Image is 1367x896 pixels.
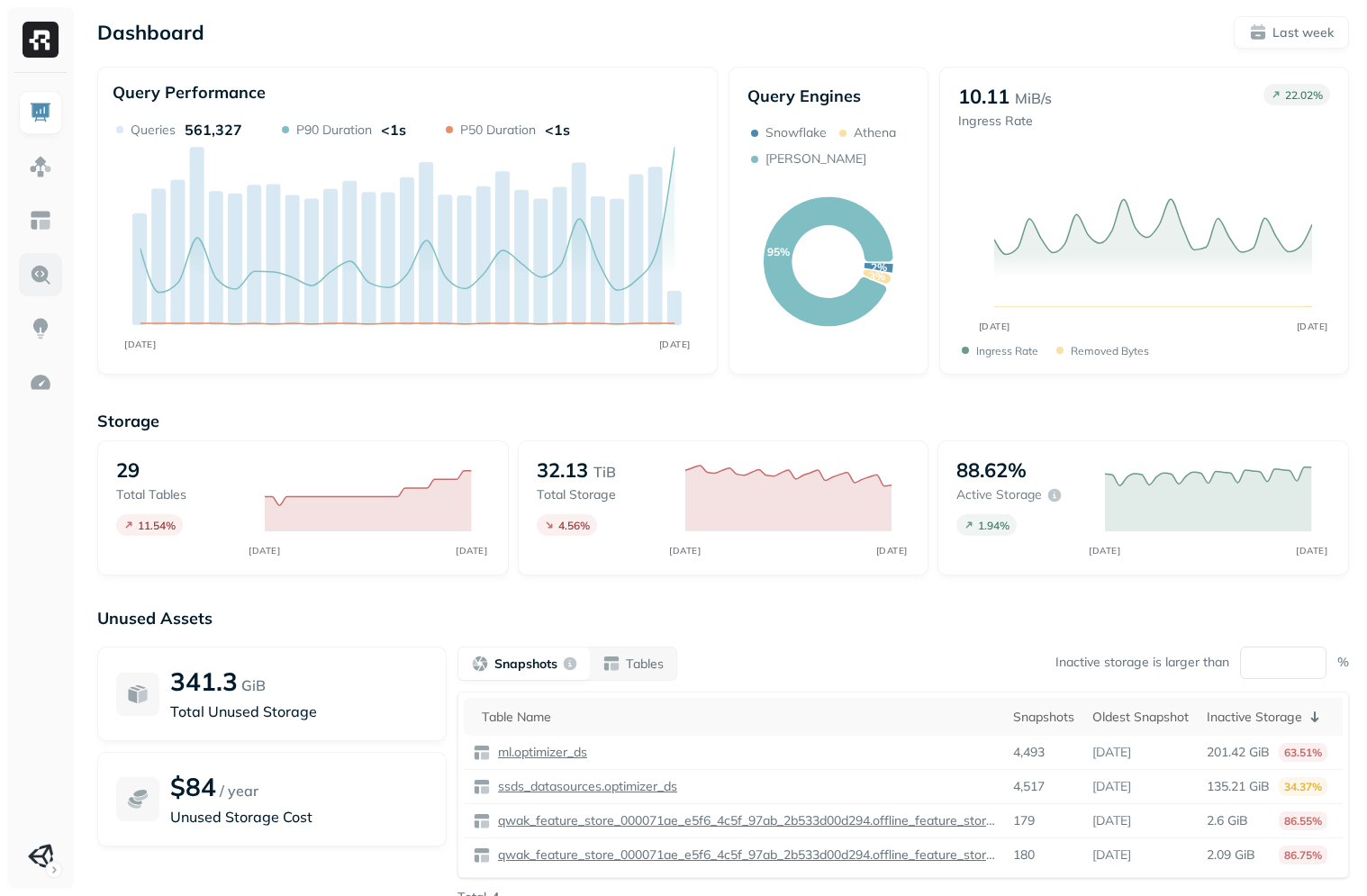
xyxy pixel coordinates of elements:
[170,771,216,802] p: $84
[1207,778,1270,795] p: 135.21 GiB
[558,519,590,532] p: 4.56 %
[116,457,140,483] p: 29
[626,656,664,673] p: Tables
[1092,744,1131,761] p: [DATE]
[1279,743,1327,762] p: 63.51%
[23,22,59,58] img: Ryft
[97,20,204,45] p: Dashboard
[460,122,536,139] p: P50 Duration
[869,269,885,283] text: 3%
[494,744,587,761] p: ml.optimizer_ds
[491,778,677,795] a: ssds_datasources.optimizer_ds
[978,321,1009,332] tspan: [DATE]
[473,744,491,762] img: table
[871,260,887,274] text: 2%
[747,86,910,106] p: Query Engines
[1090,545,1121,556] tspan: [DATE]
[491,846,995,864] a: qwak_feature_store_000071ae_e5f6_4c5f_97ab_2b533d00d294.offline_feature_store_arpumizer_game_user...
[170,665,238,697] p: 341.3
[1279,777,1327,796] p: 34.37%
[29,155,52,178] img: Assets
[241,674,266,696] p: GiB
[1092,709,1189,726] div: Oldest Snapshot
[978,519,1009,532] p: 1.94 %
[113,82,266,103] p: Query Performance
[170,701,428,722] p: Total Unused Storage
[958,113,1052,130] p: Ingress Rate
[456,545,487,556] tspan: [DATE]
[958,84,1009,109] p: 10.11
[659,339,691,350] tspan: [DATE]
[494,656,557,673] p: Snapshots
[1015,87,1052,109] p: MiB/s
[956,486,1042,503] p: Active storage
[473,778,491,796] img: table
[1071,344,1149,357] p: Removed bytes
[138,519,176,532] p: 11.54 %
[220,780,258,801] p: / year
[876,545,908,556] tspan: [DATE]
[767,245,790,258] text: 95%
[296,122,372,139] p: P90 Duration
[854,124,896,141] p: Athena
[29,101,52,124] img: Dashboard
[131,122,176,139] p: Queries
[1234,16,1349,49] button: Last week
[473,812,491,830] img: table
[97,608,1349,629] p: Unused Assets
[1013,744,1045,761] p: 4,493
[956,457,1027,483] p: 88.62%
[29,209,52,232] img: Asset Explorer
[537,457,588,483] p: 32.13
[97,411,1349,431] p: Storage
[765,150,866,167] p: [PERSON_NAME]
[545,121,570,139] p: <1s
[249,545,281,556] tspan: [DATE]
[1337,654,1349,671] p: %
[1055,654,1229,671] p: Inactive storage is larger than
[185,121,242,139] p: 561,327
[1207,744,1270,761] p: 201.42 GiB
[381,121,406,139] p: <1s
[29,263,52,286] img: Query Explorer
[29,317,52,340] img: Insights
[1013,778,1045,795] p: 4,517
[1207,709,1302,726] p: Inactive Storage
[537,486,667,503] p: Total storage
[116,486,247,503] p: Total tables
[1013,812,1035,829] p: 179
[765,124,827,141] p: Snowflake
[491,744,587,761] a: ml.optimizer_ds
[1207,812,1248,829] p: 2.6 GiB
[1092,846,1131,864] p: [DATE]
[1279,811,1327,830] p: 86.55%
[473,846,491,864] img: table
[1272,24,1334,41] p: Last week
[1207,846,1255,864] p: 2.09 GiB
[494,812,995,829] p: qwak_feature_store_000071ae_e5f6_4c5f_97ab_2b533d00d294.offline_feature_store_arpumizer_user_leve...
[28,844,53,869] img: Unity
[1092,812,1131,829] p: [DATE]
[494,846,995,864] p: qwak_feature_store_000071ae_e5f6_4c5f_97ab_2b533d00d294.offline_feature_store_arpumizer_game_user...
[1013,846,1035,864] p: 180
[1296,321,1327,332] tspan: [DATE]
[494,778,677,795] p: ssds_datasources.optimizer_ds
[1297,545,1328,556] tspan: [DATE]
[593,461,616,483] p: TiB
[482,709,995,726] div: Table Name
[1285,88,1323,102] p: 22.02 %
[1279,846,1327,864] p: 86.75%
[669,545,701,556] tspan: [DATE]
[29,371,52,394] img: Optimization
[491,812,995,829] a: qwak_feature_store_000071ae_e5f6_4c5f_97ab_2b533d00d294.offline_feature_store_arpumizer_user_leve...
[124,339,156,350] tspan: [DATE]
[976,344,1038,357] p: Ingress Rate
[1092,778,1131,795] p: [DATE]
[170,806,428,828] p: Unused Storage Cost
[1013,709,1074,726] div: Snapshots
